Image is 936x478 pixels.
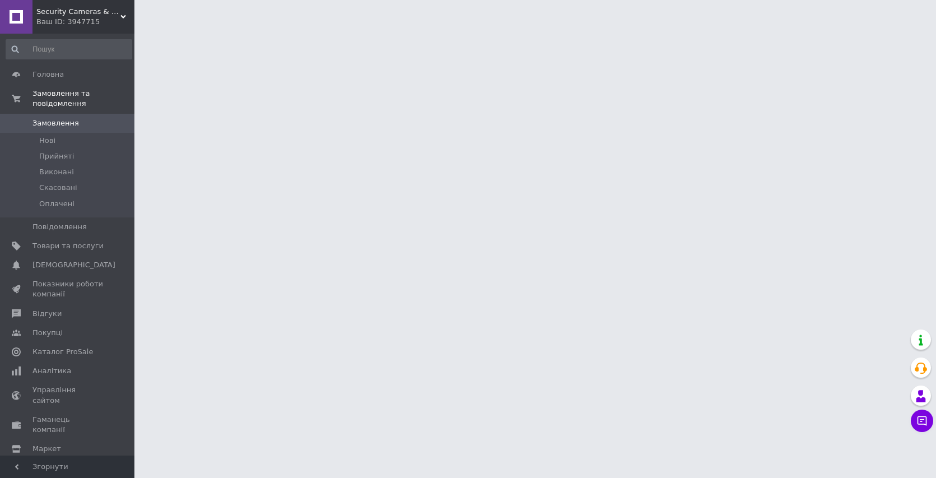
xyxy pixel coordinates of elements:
span: Покупці [32,328,63,338]
span: Маркет [32,444,61,454]
span: Замовлення [32,118,79,128]
button: Чат з покупцем [911,410,933,432]
span: Скасовані [39,183,77,193]
span: Прийняті [39,151,74,161]
span: Аналітика [32,366,71,376]
span: Відгуки [32,309,62,319]
span: Показники роботи компанії [32,279,104,299]
input: Пошук [6,39,132,59]
div: Ваш ID: 3947715 [36,17,134,27]
span: Управління сайтом [32,385,104,405]
span: Гаманець компанії [32,415,104,435]
span: [DEMOGRAPHIC_DATA] [32,260,115,270]
span: Товари та послуги [32,241,104,251]
span: Оплачені [39,199,74,209]
span: Повідомлення [32,222,87,232]
span: Головна [32,69,64,80]
span: Замовлення та повідомлення [32,89,134,109]
span: Нові [39,136,55,146]
span: Security Cameras & Games Store [36,7,120,17]
span: Каталог ProSale [32,347,93,357]
span: Виконані [39,167,74,177]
